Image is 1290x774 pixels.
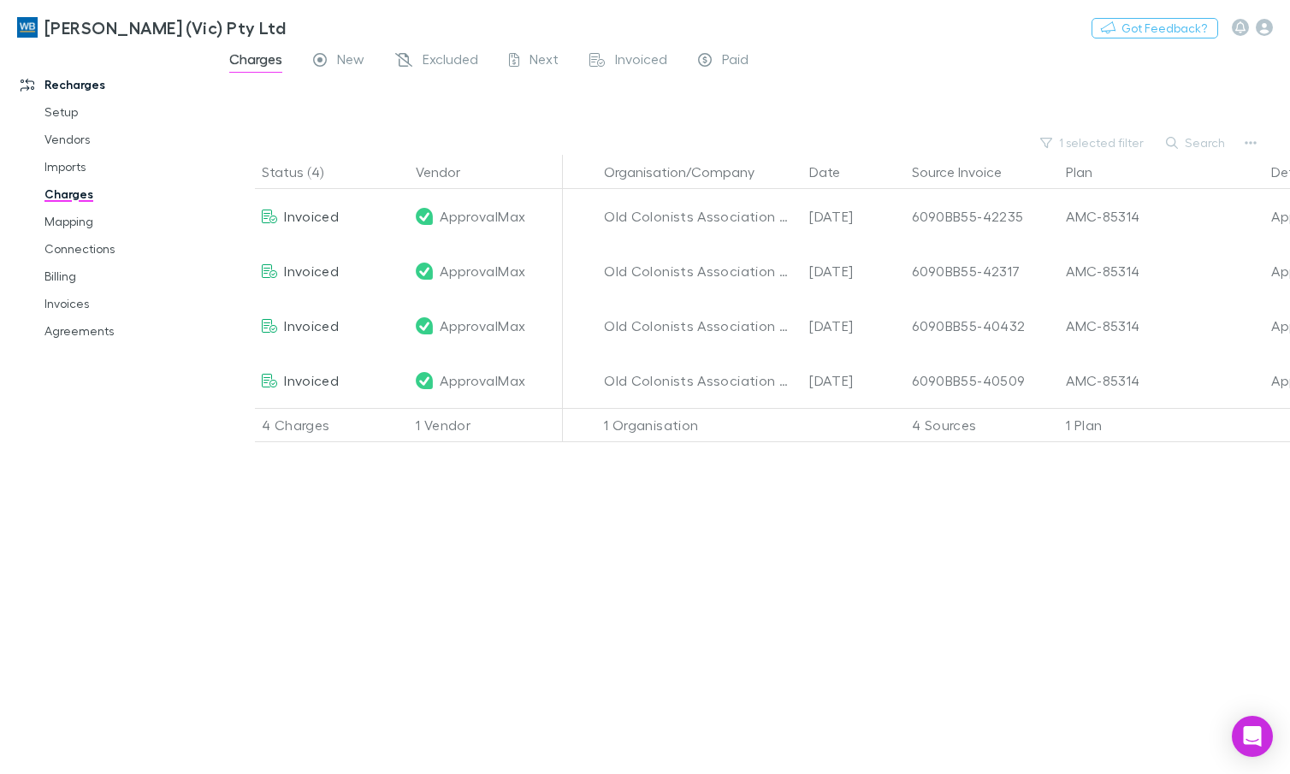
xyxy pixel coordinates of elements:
[7,7,296,48] a: [PERSON_NAME] (Vic) Pty Ltd
[337,50,364,73] span: New
[27,317,222,345] a: Agreements
[912,298,1052,353] div: 6090BB55-40432
[409,408,563,442] div: 1 Vendor
[604,155,775,189] button: Organisation/Company
[912,155,1022,189] button: Source Invoice
[1032,133,1154,153] button: 1 selected filter
[802,244,905,298] div: [DATE]
[27,153,222,180] a: Imports
[604,353,796,408] div: Old Colonists Association of Victoria
[604,298,796,353] div: Old Colonists Association of Victoria
[284,372,339,388] span: Invoiced
[1066,298,1257,353] div: AMC-85314
[1066,155,1113,189] button: Plan
[615,50,667,73] span: Invoiced
[423,50,478,73] span: Excluded
[604,244,796,298] div: Old Colonists Association of Victoria
[597,408,802,442] div: 1 Organisation
[809,155,861,189] button: Date
[912,353,1052,408] div: 6090BB55-40509
[416,372,433,389] img: ApprovalMax's Logo
[440,189,525,244] span: ApprovalMax
[1157,133,1235,153] button: Search
[17,17,38,38] img: William Buck (Vic) Pty Ltd's Logo
[27,290,222,317] a: Invoices
[530,50,559,73] span: Next
[284,263,339,279] span: Invoiced
[416,317,433,334] img: ApprovalMax's Logo
[229,50,282,73] span: Charges
[27,98,222,126] a: Setup
[3,71,222,98] a: Recharges
[440,298,525,353] span: ApprovalMax
[27,180,222,208] a: Charges
[802,353,905,408] div: [DATE]
[1059,408,1264,442] div: 1 Plan
[1066,353,1257,408] div: AMC-85314
[284,317,339,334] span: Invoiced
[905,408,1059,442] div: 4 Sources
[440,244,525,298] span: ApprovalMax
[44,17,286,38] h3: [PERSON_NAME] (Vic) Pty Ltd
[27,263,222,290] a: Billing
[440,353,525,408] span: ApprovalMax
[1232,716,1273,757] div: Open Intercom Messenger
[27,126,222,153] a: Vendors
[912,244,1052,298] div: 6090BB55-42317
[416,155,481,189] button: Vendor
[27,208,222,235] a: Mapping
[262,155,344,189] button: Status (4)
[416,263,433,280] img: ApprovalMax's Logo
[284,208,339,224] span: Invoiced
[604,189,796,244] div: Old Colonists Association of Victoria
[255,408,409,442] div: 4 Charges
[27,235,222,263] a: Connections
[722,50,749,73] span: Paid
[802,189,905,244] div: [DATE]
[1092,18,1218,38] button: Got Feedback?
[912,189,1052,244] div: 6090BB55-42235
[416,208,433,225] img: ApprovalMax's Logo
[1066,244,1257,298] div: AMC-85314
[802,298,905,353] div: [DATE]
[1066,189,1257,244] div: AMC-85314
